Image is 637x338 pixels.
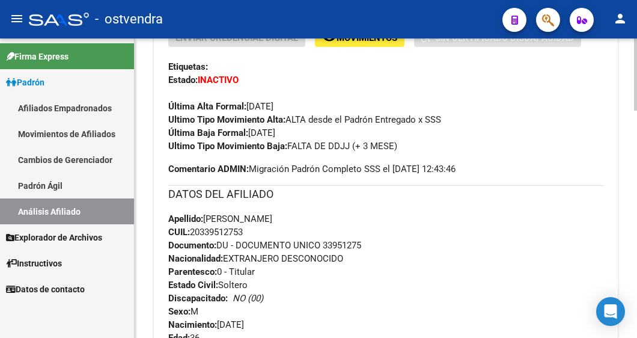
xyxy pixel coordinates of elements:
span: ALTA desde el Padrón Entregado x SSS [168,114,441,125]
span: [DATE] [168,101,273,112]
strong: Discapacitado: [168,293,228,304]
span: [DATE] [168,319,244,330]
span: Migración Padrón Completo SSS el [DATE] 12:43:46 [168,162,456,176]
strong: Nacimiento: [168,319,217,330]
span: Firma Express [6,50,69,63]
span: Instructivos [6,257,62,270]
mat-icon: person [613,11,627,26]
mat-icon: menu [10,11,24,26]
strong: Última Alta Formal: [168,101,246,112]
strong: Estado Civil: [168,280,218,290]
span: FALTA DE DDJJ (+ 3 MESE) [168,141,397,152]
span: - ostvendra [95,6,163,32]
strong: Documento: [168,240,216,251]
strong: Comentario ADMIN: [168,164,249,174]
strong: Estado: [168,75,198,85]
strong: Sexo: [168,306,190,317]
strong: Apellido: [168,214,203,224]
span: Soltero [168,280,248,290]
span: [DATE] [168,128,275,138]
span: [PERSON_NAME] [168,214,272,224]
strong: INACTIVO [198,75,239,85]
span: Explorador de Archivos [6,231,102,244]
span: Datos de contacto [6,283,85,296]
h3: DATOS DEL AFILIADO [168,186,603,203]
span: M [168,306,198,317]
i: NO (00) [233,293,263,304]
strong: Última Baja Formal: [168,128,248,138]
strong: Etiquetas: [168,61,208,72]
strong: CUIL: [168,227,190,238]
span: 20339512753 [168,227,243,238]
span: DU - DOCUMENTO UNICO 33951275 [168,240,361,251]
strong: Ultimo Tipo Movimiento Baja: [168,141,287,152]
div: Open Intercom Messenger [596,297,625,326]
span: Padrón [6,76,44,89]
strong: Ultimo Tipo Movimiento Alta: [168,114,285,125]
strong: Nacionalidad: [168,253,223,264]
strong: Parentesco: [168,266,217,277]
span: 0 - Titular [168,266,255,277]
span: EXTRANJERO DESCONOCIDO [168,253,343,264]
